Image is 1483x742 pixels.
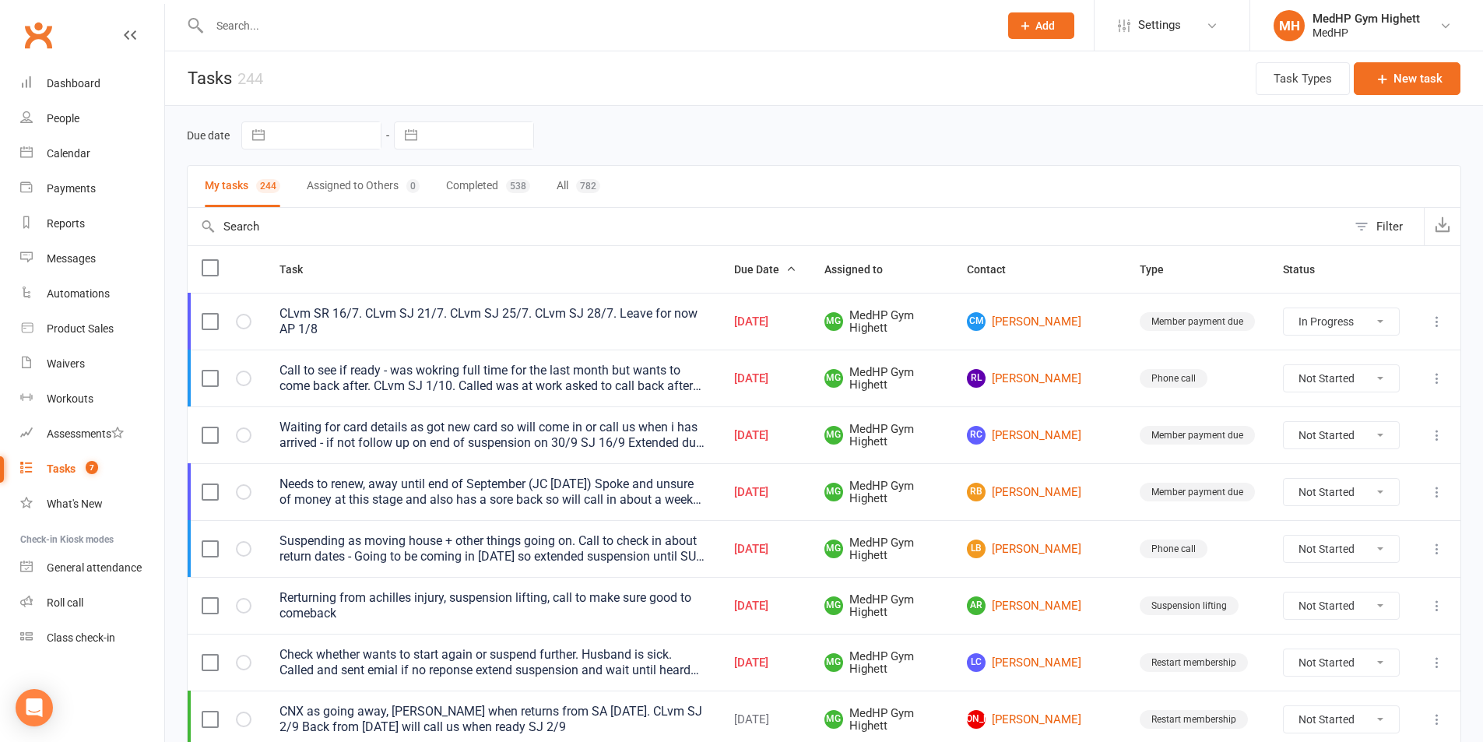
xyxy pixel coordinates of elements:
[279,647,706,678] div: Check whether wants to start again or suspend further. Husband is sick. Called and sent emial if ...
[1140,312,1255,331] div: Member payment due
[279,263,320,276] span: Task
[824,369,843,388] span: MG
[824,596,843,615] span: MG
[967,540,986,558] span: LB
[734,713,796,726] div: [DATE]
[967,312,986,331] span: CM
[20,586,164,621] a: Roll call
[47,147,90,160] div: Calendar
[47,77,100,90] div: Dashboard
[1140,540,1207,558] div: Phone call
[86,461,98,474] span: 7
[1140,653,1248,672] div: Restart membership
[47,631,115,644] div: Class check-in
[967,483,1112,501] a: RB[PERSON_NAME]
[279,704,706,735] div: CNX as going away, [PERSON_NAME] when returns from SA [DATE]. CLvm SJ 2/9 Back from [DATE] will c...
[967,260,1023,279] button: Contact
[237,69,263,88] div: 244
[1256,62,1350,95] button: Task Types
[20,276,164,311] a: Automations
[20,487,164,522] a: What's New
[824,366,940,392] span: MedHP Gym Highett
[279,363,706,394] div: Call to see if ready - was wokring full time for the last month but wants to come back after. CLv...
[734,315,796,329] div: [DATE]
[824,423,940,448] span: MedHP Gym Highett
[1376,217,1403,236] div: Filter
[1140,263,1181,276] span: Type
[967,369,986,388] span: RL
[967,426,1112,445] a: RC[PERSON_NAME]
[47,287,110,300] div: Automations
[1140,596,1239,615] div: Suspension lifting
[734,429,796,442] div: [DATE]
[165,51,263,105] h1: Tasks
[279,476,706,508] div: Needs to renew, away until end of September (JC [DATE]) Spoke and unsure of money at this stage a...
[1283,263,1332,276] span: Status
[824,263,900,276] span: Assigned to
[20,550,164,586] a: General attendance kiosk mode
[1035,19,1055,32] span: Add
[824,312,843,331] span: MG
[256,179,280,193] div: 244
[205,166,280,207] button: My tasks244
[734,372,796,385] div: [DATE]
[205,15,988,37] input: Search...
[20,241,164,276] a: Messages
[1140,369,1207,388] div: Phone call
[734,600,796,613] div: [DATE]
[20,136,164,171] a: Calendar
[824,536,940,562] span: MedHP Gym Highett
[47,561,142,574] div: General attendance
[19,16,58,55] a: Clubworx
[1008,12,1074,39] button: Add
[1274,10,1305,41] div: MH
[734,260,796,279] button: Due Date
[824,260,900,279] button: Assigned to
[1138,8,1181,43] span: Settings
[20,417,164,452] a: Assessments
[20,171,164,206] a: Payments
[47,498,103,510] div: What's New
[967,263,1023,276] span: Contact
[20,452,164,487] a: Tasks 7
[1354,62,1460,95] button: New task
[279,590,706,621] div: Rerturning from achilles injury, suspension lifting, call to make sure good to comeback
[967,710,986,729] span: [PERSON_NAME]
[824,593,940,619] span: MedHP Gym Highett
[576,179,600,193] div: 782
[20,101,164,136] a: People
[1347,208,1424,245] button: Filter
[47,322,114,335] div: Product Sales
[557,166,600,207] button: All782
[967,653,986,672] span: LC
[47,427,124,440] div: Assessments
[734,543,796,556] div: [DATE]
[1283,260,1332,279] button: Status
[1313,12,1420,26] div: MedHP Gym Highett
[279,260,320,279] button: Task
[967,596,1112,615] a: AR[PERSON_NAME]
[824,707,940,733] span: MedHP Gym Highett
[1140,483,1255,501] div: Member payment due
[47,392,93,405] div: Workouts
[967,483,986,501] span: RB
[279,533,706,564] div: Suspending as moving house + other things going on. Call to check in about return dates - Going t...
[188,208,1347,245] input: Search
[1140,426,1255,445] div: Member payment due
[734,263,796,276] span: Due Date
[16,689,53,726] div: Open Intercom Messenger
[20,346,164,382] a: Waivers
[824,309,940,335] span: MedHP Gym Highett
[1313,26,1420,40] div: MedHP
[20,66,164,101] a: Dashboard
[20,382,164,417] a: Workouts
[47,112,79,125] div: People
[1140,260,1181,279] button: Type
[824,650,940,676] span: MedHP Gym Highett
[824,653,843,672] span: MG
[967,312,1112,331] a: CM[PERSON_NAME]
[20,311,164,346] a: Product Sales
[187,129,230,142] label: Due date
[47,596,83,609] div: Roll call
[824,483,843,501] span: MG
